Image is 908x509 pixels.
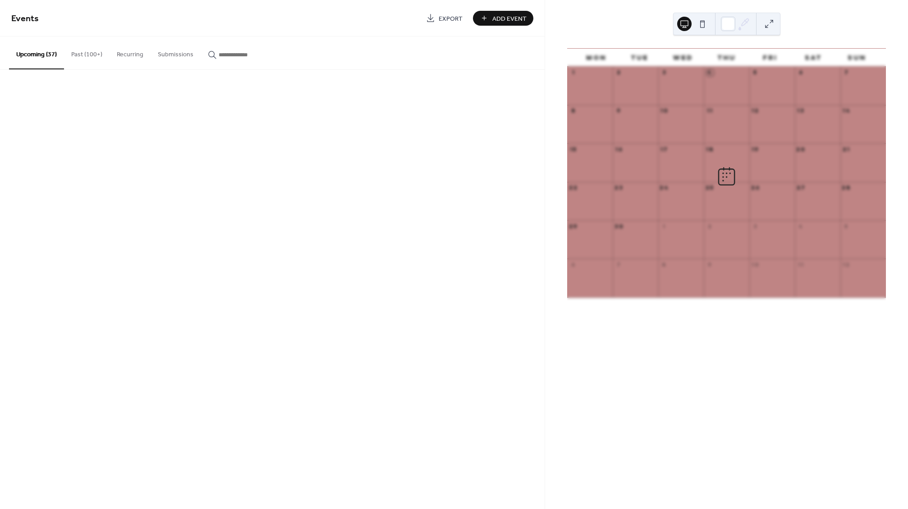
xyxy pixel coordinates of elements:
div: 28 [843,185,850,191]
div: 3 [752,223,759,230]
div: Tue [618,49,661,67]
div: 19 [752,146,759,153]
a: Export [419,11,469,26]
div: 13 [798,108,804,114]
div: 29 [570,223,577,230]
button: Recurring [110,36,151,68]
div: 20 [798,146,804,153]
div: 5 [752,69,759,76]
div: Thu [705,49,748,67]
div: 4 [798,223,804,230]
div: 15 [570,146,577,153]
div: 3 [661,69,668,76]
div: 17 [661,146,668,153]
div: Sat [792,49,835,67]
button: Past (100+) [64,36,110,68]
div: 14 [843,108,850,114]
div: 7 [615,261,622,268]
div: 11 [798,261,804,268]
div: 27 [798,185,804,191]
div: 11 [706,108,713,114]
div: 24 [661,185,668,191]
div: 7 [843,69,850,76]
div: Sun [835,49,879,67]
div: 9 [706,261,713,268]
span: Export [439,14,463,23]
div: 1 [570,69,577,76]
div: 10 [752,261,759,268]
div: 2 [706,223,713,230]
div: Wed [661,49,705,67]
div: 30 [615,223,622,230]
span: Events [11,10,39,27]
div: 4 [706,69,713,76]
div: 16 [615,146,622,153]
div: 8 [570,108,577,114]
div: 12 [843,261,850,268]
div: 22 [570,185,577,191]
div: Mon [574,49,618,67]
div: 21 [843,146,850,153]
div: 1 [661,223,668,230]
button: Upcoming (37) [9,36,64,69]
div: 18 [706,146,713,153]
div: 2 [615,69,622,76]
button: Add Event [473,11,533,26]
div: 9 [615,108,622,114]
div: Fri [748,49,792,67]
div: 6 [570,261,577,268]
div: 6 [798,69,804,76]
div: 5 [843,223,850,230]
div: 10 [661,108,668,114]
span: Add Event [492,14,527,23]
div: 25 [706,185,713,191]
div: 23 [615,185,622,191]
button: Submissions [151,36,201,68]
div: 12 [752,108,759,114]
div: 8 [661,261,668,268]
div: 26 [752,185,759,191]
